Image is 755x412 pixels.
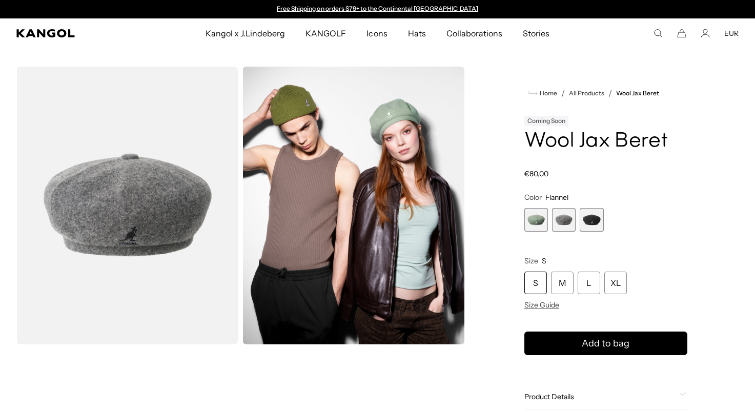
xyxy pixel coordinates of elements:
[524,169,548,178] span: €80,00
[604,87,612,99] li: /
[524,256,538,265] span: Size
[356,18,397,48] a: Icons
[524,272,547,294] div: S
[524,208,548,232] div: 1 of 3
[195,18,296,48] a: Kangol x J.Lindeberg
[545,193,568,202] span: Flannel
[16,67,465,344] product-gallery: Gallery Viewer
[295,18,356,48] a: KANGOLF
[524,193,542,202] span: Color
[523,18,549,48] span: Stories
[551,272,574,294] div: M
[16,29,135,37] a: Kangol
[524,332,687,355] button: Add to bag
[557,87,565,99] li: /
[580,208,603,232] div: 3 of 3
[524,392,675,401] span: Product Details
[206,18,285,48] span: Kangol x J.Lindeberg
[580,208,603,232] label: Black
[272,5,483,13] div: 1 of 2
[16,67,238,344] img: color-flannel
[528,89,557,98] a: Home
[524,130,687,153] h1: Wool Jax Beret
[569,90,604,97] a: All Products
[398,18,436,48] a: Hats
[578,272,600,294] div: L
[654,29,663,38] summary: Search here
[366,18,387,48] span: Icons
[542,256,546,265] span: S
[724,29,739,38] button: EUR
[552,208,576,232] label: Flannel
[552,208,576,232] div: 2 of 3
[616,90,659,97] a: Wool Jax Beret
[513,18,560,48] a: Stories
[242,67,464,344] img: wool jax beret in sage green
[524,116,568,126] div: Coming Soon
[272,5,483,13] div: Announcement
[408,18,426,48] span: Hats
[436,18,513,48] a: Collaborations
[701,29,710,38] a: Account
[524,300,559,310] span: Size Guide
[524,87,687,99] nav: breadcrumbs
[272,5,483,13] slideshow-component: Announcement bar
[524,208,548,232] label: Sage Green
[446,18,502,48] span: Collaborations
[538,90,557,97] span: Home
[582,337,629,351] span: Add to bag
[305,18,346,48] span: KANGOLF
[677,29,686,38] button: Cart
[277,5,478,12] a: Free Shipping on orders $79+ to the Continental [GEOGRAPHIC_DATA]
[604,272,627,294] div: XL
